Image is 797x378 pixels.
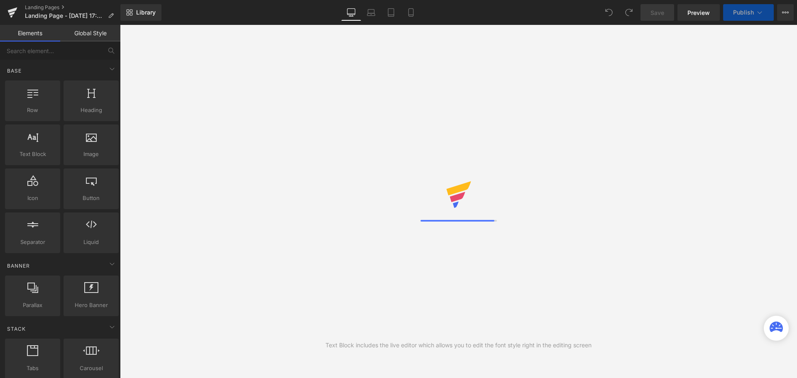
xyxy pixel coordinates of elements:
button: Redo [621,4,637,21]
button: Undo [601,4,617,21]
button: More [777,4,794,21]
a: Laptop [361,4,381,21]
span: Base [6,67,22,75]
a: Mobile [401,4,421,21]
div: Text Block includes the live editor which allows you to edit the font style right in the editing ... [325,341,592,350]
span: Icon [7,194,58,202]
a: Preview [677,4,720,21]
span: Stack [6,325,27,333]
span: Row [7,106,58,115]
a: New Library [120,4,161,21]
span: Separator [7,238,58,246]
span: Landing Page - [DATE] 17:35:03 [25,12,105,19]
span: Image [66,150,116,159]
span: Library [136,9,156,16]
a: Desktop [341,4,361,21]
a: Tablet [381,4,401,21]
a: Global Style [60,25,120,41]
span: Heading [66,106,116,115]
span: Tabs [7,364,58,373]
span: Save [650,8,664,17]
span: Publish [733,9,754,16]
span: Parallax [7,301,58,310]
span: Hero Banner [66,301,116,310]
span: Button [66,194,116,202]
a: Landing Pages [25,4,120,11]
span: Text Block [7,150,58,159]
span: Liquid [66,238,116,246]
span: Preview [687,8,710,17]
span: Banner [6,262,31,270]
button: Publish [723,4,774,21]
span: Carousel [66,364,116,373]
